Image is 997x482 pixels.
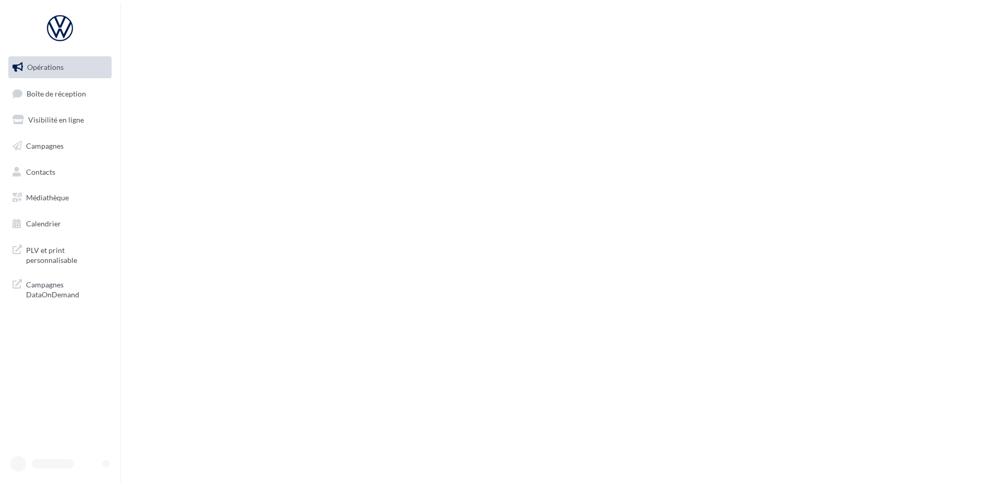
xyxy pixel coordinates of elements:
span: Campagnes [26,141,64,150]
span: PLV et print personnalisable [26,243,107,266]
a: Calendrier [6,213,114,235]
span: Médiathèque [26,193,69,202]
span: Visibilité en ligne [28,115,84,124]
a: Médiathèque [6,187,114,209]
a: Opérations [6,56,114,78]
a: Campagnes [6,135,114,157]
span: Opérations [27,63,64,71]
span: Calendrier [26,219,61,228]
span: Contacts [26,167,55,176]
a: Contacts [6,161,114,183]
a: Campagnes DataOnDemand [6,273,114,304]
span: Campagnes DataOnDemand [26,278,107,300]
a: PLV et print personnalisable [6,239,114,270]
a: Visibilité en ligne [6,109,114,131]
a: Boîte de réception [6,82,114,105]
span: Boîte de réception [27,89,86,98]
